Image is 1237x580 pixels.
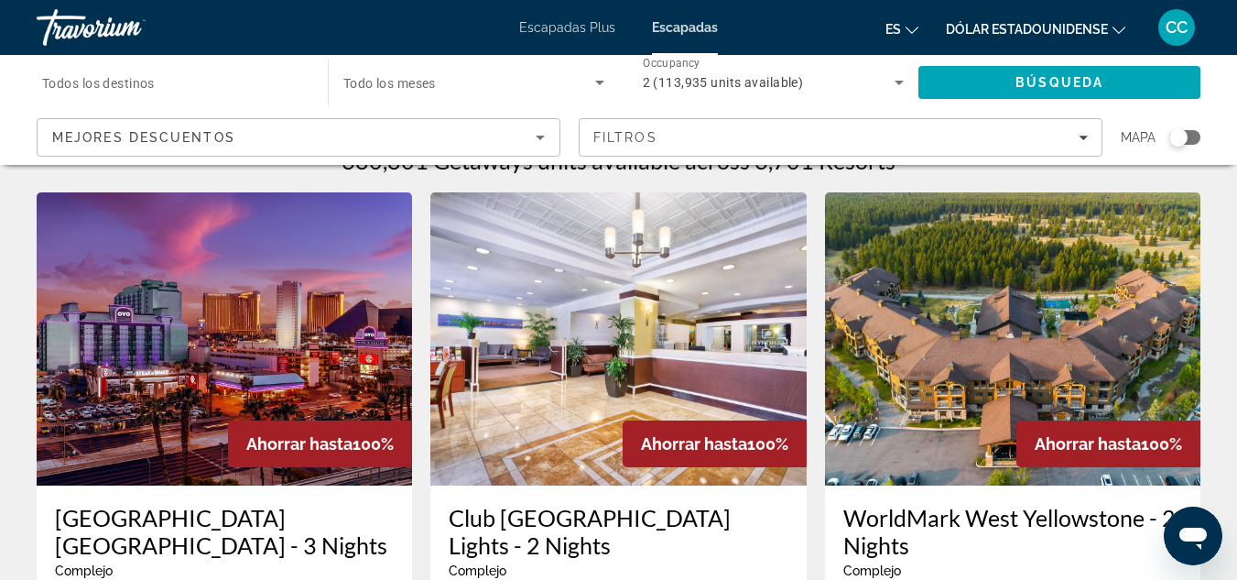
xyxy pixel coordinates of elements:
[42,76,155,91] span: Todos los destinos
[55,564,113,578] span: Complejo
[643,57,700,70] span: Occupancy
[1015,75,1103,90] span: Búsqueda
[652,20,718,35] a: Escapadas
[52,130,235,145] span: Mejores descuentos
[1153,8,1200,47] button: Menú de usuario
[843,564,901,578] span: Complejo
[579,118,1102,157] button: Filters
[430,192,806,486] img: Club Wyndham Harbour Lights - 2 Nights
[643,75,804,90] span: 2 (113,935 units available)
[449,504,787,559] a: Club [GEOGRAPHIC_DATA] Lights - 2 Nights
[885,16,918,42] button: Cambiar idioma
[449,564,506,578] span: Complejo
[623,421,807,467] div: 100%
[1121,125,1156,150] span: Mapa
[1164,507,1222,565] iframe: Botón para iniciar la ventana de mensajería
[918,66,1200,99] button: Search
[641,434,747,454] span: Ahorrar hasta
[52,126,545,148] mat-select: Sort by
[825,192,1200,486] img: WorldMark West Yellowstone - 2 Nights
[1166,17,1188,37] font: CC
[946,22,1108,37] font: Dólar estadounidense
[1016,421,1200,467] div: 100%
[42,72,304,94] input: Select destination
[228,421,412,467] div: 100%
[37,192,412,486] img: OYO Hotel & Casino Las Vegas - 3 Nights
[55,504,394,559] a: [GEOGRAPHIC_DATA] [GEOGRAPHIC_DATA] - 3 Nights
[946,16,1125,42] button: Cambiar moneda
[593,130,657,145] span: Filtros
[519,20,615,35] a: Escapadas Plus
[1035,434,1141,454] span: Ahorrar hasta
[37,4,220,51] a: Travorium
[885,22,901,37] font: es
[843,504,1182,559] a: WorldMark West Yellowstone - 2 Nights
[343,76,436,91] span: Todo los meses
[246,434,353,454] span: Ahorrar hasta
